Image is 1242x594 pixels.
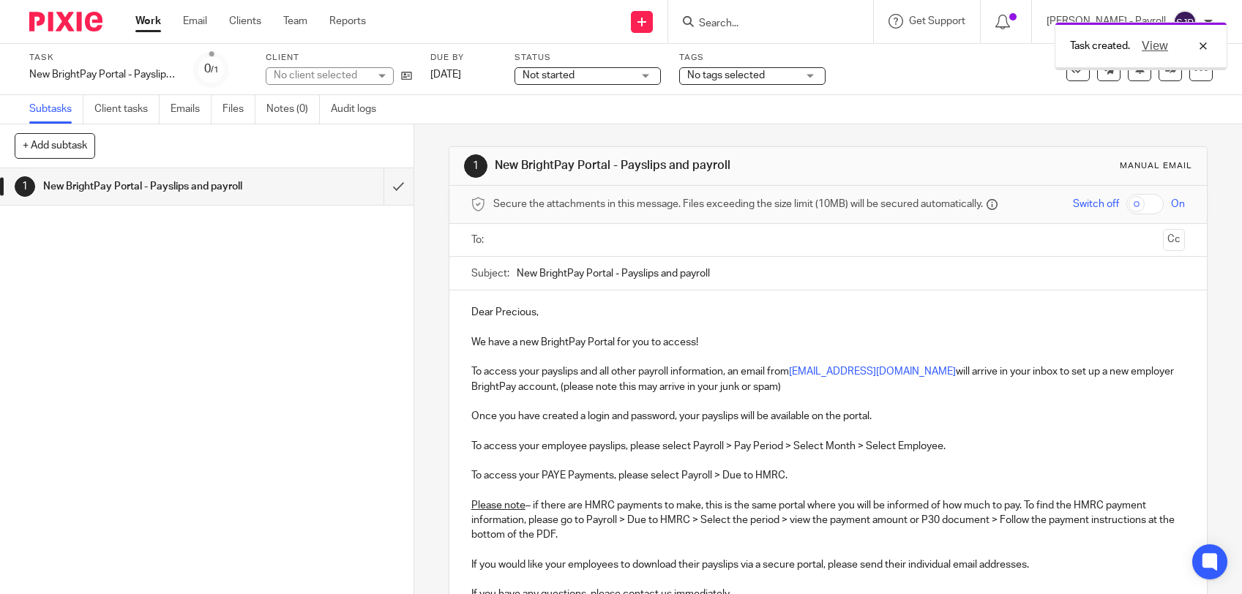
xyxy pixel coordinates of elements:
[430,52,496,64] label: Due by
[229,14,261,29] a: Clients
[471,364,1185,394] p: To access your payslips and all other payroll information, an email from will arrive in your inbo...
[471,233,487,247] label: To:
[204,61,219,78] div: 0
[1137,37,1172,55] button: View
[493,197,983,211] span: Secure the attachments in this message. Files exceeding the size limit (10MB) will be secured aut...
[471,305,1185,320] p: Dear Precious,
[471,266,509,281] label: Subject:
[29,95,83,124] a: Subtasks
[222,95,255,124] a: Files
[471,409,1185,424] p: Once you have created a login and password, your payslips will be available on the portal.
[471,500,525,511] u: Please note
[523,70,575,80] span: Not started
[183,14,207,29] a: Email
[471,468,1185,483] p: To access your PAYE Payments, please select Payroll > Due to HMRC.
[29,52,176,64] label: Task
[43,176,261,198] h1: New BrightPay Portal - Payslips and payroll
[687,70,765,80] span: No tags selected
[331,95,387,124] a: Audit logs
[171,95,212,124] a: Emails
[211,66,219,74] small: /1
[283,14,307,29] a: Team
[789,366,956,377] a: [EMAIL_ADDRESS][DOMAIN_NAME]
[1171,197,1185,211] span: On
[29,67,176,82] div: New BrightPay Portal - Payslips and payroll
[1163,229,1185,251] button: Cc
[1073,197,1119,211] span: Switch off
[464,154,487,178] div: 1
[329,14,366,29] a: Reports
[471,439,1185,454] p: To access your employee payslips, please select Payroll > Pay Period > Select Month > Select Empl...
[495,158,859,173] h1: New BrightPay Portal - Payslips and payroll
[266,95,320,124] a: Notes (0)
[266,52,412,64] label: Client
[29,12,102,31] img: Pixie
[94,95,160,124] a: Client tasks
[471,557,1185,572] p: If you would like your employees to download their payslips via a secure portal, please send thei...
[430,69,461,80] span: [DATE]
[15,133,95,158] button: + Add subtask
[15,176,35,197] div: 1
[1173,10,1197,34] img: svg%3E
[515,52,661,64] label: Status
[1120,160,1192,172] div: Manual email
[471,335,1185,350] p: We have a new BrightPay Portal for you to access!
[1070,39,1130,53] p: Task created.
[274,68,369,83] div: No client selected
[135,14,161,29] a: Work
[471,498,1185,543] p: – if there are HMRC payments to make, this is the same portal where you will be informed of how m...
